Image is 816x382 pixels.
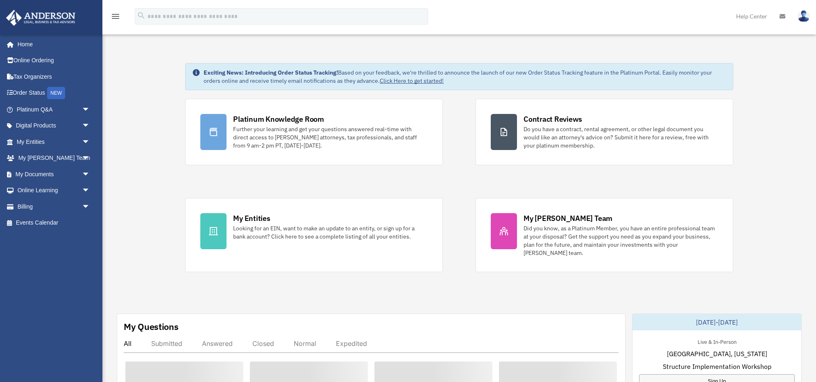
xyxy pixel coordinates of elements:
span: arrow_drop_down [82,166,98,183]
div: Submitted [151,339,182,348]
span: Structure Implementation Workshop [663,362,771,371]
div: Live & In-Person [691,337,743,346]
div: Platinum Knowledge Room [233,114,324,124]
a: Click Here to get started! [380,77,444,84]
img: User Pic [798,10,810,22]
a: Online Learningarrow_drop_down [6,182,102,199]
div: My Questions [124,321,179,333]
a: Order StatusNEW [6,85,102,102]
div: My Entities [233,213,270,223]
span: [GEOGRAPHIC_DATA], [US_STATE] [667,349,767,359]
a: Home [6,36,98,52]
span: arrow_drop_down [82,198,98,215]
div: Did you know, as a Platinum Member, you have an entire professional team at your disposal? Get th... [524,224,718,257]
a: My Entitiesarrow_drop_down [6,134,102,150]
div: Normal [294,339,316,348]
i: menu [111,11,120,21]
div: NEW [47,87,65,99]
div: Looking for an EIN, want to make an update to an entity, or sign up for a bank account? Click her... [233,224,428,241]
span: arrow_drop_down [82,134,98,150]
i: search [137,11,146,20]
a: My [PERSON_NAME] Teamarrow_drop_down [6,150,102,166]
a: Events Calendar [6,215,102,231]
a: Billingarrow_drop_down [6,198,102,215]
div: My [PERSON_NAME] Team [524,213,612,223]
div: Answered [202,339,233,348]
div: All [124,339,131,348]
a: Online Ordering [6,52,102,69]
a: Platinum Q&Aarrow_drop_down [6,101,102,118]
span: arrow_drop_down [82,101,98,118]
a: My [PERSON_NAME] Team Did you know, as a Platinum Member, you have an entire professional team at... [476,198,733,272]
a: Contract Reviews Do you have a contract, rental agreement, or other legal document you would like... [476,99,733,165]
a: Tax Organizers [6,68,102,85]
div: Contract Reviews [524,114,582,124]
strong: Exciting News: Introducing Order Status Tracking! [204,69,338,76]
span: arrow_drop_down [82,150,98,167]
div: Based on your feedback, we're thrilled to announce the launch of our new Order Status Tracking fe... [204,68,726,85]
a: Platinum Knowledge Room Further your learning and get your questions answered real-time with dire... [185,99,443,165]
div: Do you have a contract, rental agreement, or other legal document you would like an attorney's ad... [524,125,718,150]
a: Digital Productsarrow_drop_down [6,118,102,134]
span: arrow_drop_down [82,182,98,199]
div: Closed [252,339,274,348]
div: Expedited [336,339,367,348]
div: Further your learning and get your questions answered real-time with direct access to [PERSON_NAM... [233,125,428,150]
a: My Entities Looking for an EIN, want to make an update to an entity, or sign up for a bank accoun... [185,198,443,272]
img: Anderson Advisors Platinum Portal [4,10,78,26]
span: arrow_drop_down [82,118,98,134]
div: [DATE]-[DATE] [632,314,801,330]
a: menu [111,14,120,21]
a: My Documentsarrow_drop_down [6,166,102,182]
